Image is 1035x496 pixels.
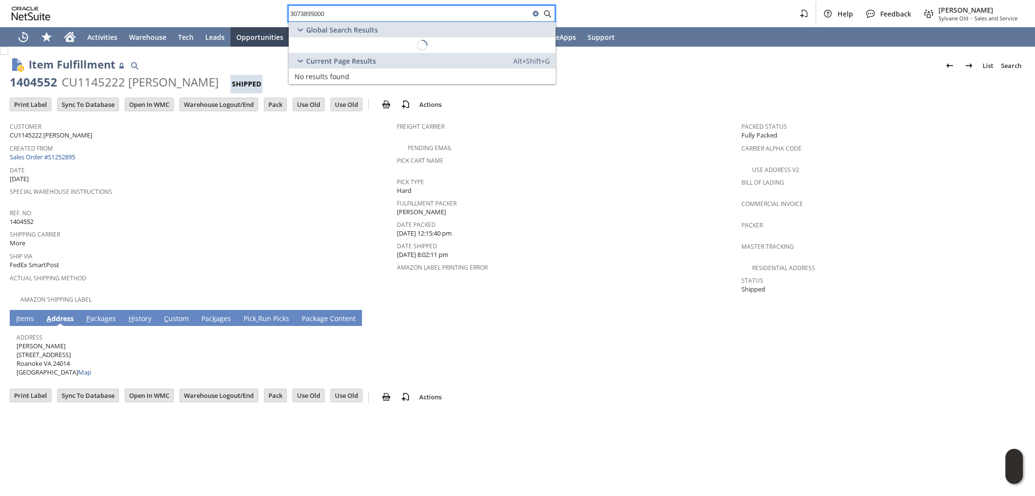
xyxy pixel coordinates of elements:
[380,99,392,110] img: print.svg
[331,389,362,402] input: Use Old
[10,153,78,161] a: Sales Order #S1252895
[162,314,191,325] a: Custom
[10,166,25,174] a: Date
[44,314,76,325] a: Address
[47,314,51,323] span: A
[82,27,123,47] a: Activities
[415,100,445,109] a: Actions
[741,200,803,208] a: Commercial Invoice
[236,33,283,42] span: Opportunities
[58,27,82,47] a: Home
[35,27,58,47] div: Shortcuts
[331,98,362,111] input: Use Old
[1005,467,1023,484] span: Oracle Guided Learning Widget. To move around, please hold and drag
[397,221,436,229] a: Date Packed
[741,242,794,251] a: Master Tracking
[741,221,763,229] a: Packer
[380,391,392,403] img: print.svg
[974,15,1018,22] span: Sales and Service
[264,98,286,111] input: Pack
[513,56,550,66] span: Alt+Shift+G
[125,98,173,111] input: Open In WMC
[178,33,194,42] span: Tech
[119,63,124,68] img: Locked
[129,314,133,323] span: H
[542,33,576,42] span: SuiteApps
[10,217,33,226] span: 1404552
[414,37,430,53] svg: Loading
[970,15,972,22] span: -
[125,389,173,402] input: Open In WMC
[17,31,29,43] svg: Recent Records
[741,276,763,285] a: Status
[397,122,444,131] a: Freight Carrier
[295,72,349,81] span: No results found
[230,75,263,93] div: Shipped
[979,58,997,73] a: List
[78,368,91,376] a: Map
[741,122,787,131] a: Packed Status
[12,7,50,20] svg: logo
[397,263,488,272] a: Amazon Label Printing Error
[938,5,1018,15] span: [PERSON_NAME]
[944,60,955,71] img: Previous
[199,27,230,47] a: Leads
[963,60,975,71] img: Next
[1008,312,1019,324] a: Unrolled view on
[397,186,411,195] span: Hard
[997,58,1025,73] a: Search
[29,56,115,72] h1: Item Fulfillment
[129,60,140,71] img: Quick Find
[12,27,35,47] a: Recent Records
[205,33,225,42] span: Leads
[58,389,118,402] input: Sync To Database
[180,389,258,402] input: Warehouse Logout/End
[880,9,911,18] span: Feedback
[164,314,168,323] span: C
[320,314,324,323] span: g
[588,33,615,42] span: Support
[299,314,358,325] a: Package Content
[293,98,324,111] input: Use Old
[306,25,378,34] span: Global Search Results
[58,98,118,111] input: Sync To Database
[180,98,258,111] input: Warehouse Logout/End
[87,33,117,42] span: Activities
[838,9,853,18] span: Help
[10,252,33,260] a: Ship Via
[10,74,57,90] div: 1404552
[397,229,452,238] span: [DATE] 12:15:40 pm
[264,389,286,402] input: Pack
[306,56,376,66] span: Current Page Results
[10,209,33,217] a: Ref. No.
[741,178,784,187] a: Bill Of Lading
[397,156,444,165] a: Pick Cart Name
[293,389,324,402] input: Use Old
[64,31,76,43] svg: Home
[172,27,199,47] a: Tech
[20,295,92,304] a: Amazon Shipping Label
[10,98,51,111] input: Print Label
[126,314,154,325] a: History
[10,144,53,153] a: Created From
[537,27,582,47] a: SuiteApps
[199,314,233,325] a: Packages
[408,144,452,152] a: Pending Email
[241,314,292,325] a: PickRun Picks
[123,27,172,47] a: Warehouse
[10,131,92,140] span: CU1145222 [PERSON_NAME]
[752,264,815,272] a: Residential Address
[1005,449,1023,484] iframe: Click here to launch Oracle Guided Learning Help Panel
[741,285,765,294] span: Shipped
[752,166,799,174] a: Use Address V2
[397,207,446,217] span: [PERSON_NAME]
[62,74,219,90] div: CU1145222 [PERSON_NAME]
[10,239,25,248] span: More
[741,144,802,153] a: Carrier Alpha Code
[16,314,18,323] span: I
[289,8,530,19] input: Search
[10,174,29,184] span: [DATE]
[938,15,969,22] span: Sylvane Old
[230,27,289,47] a: Opportunities
[415,393,445,401] a: Actions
